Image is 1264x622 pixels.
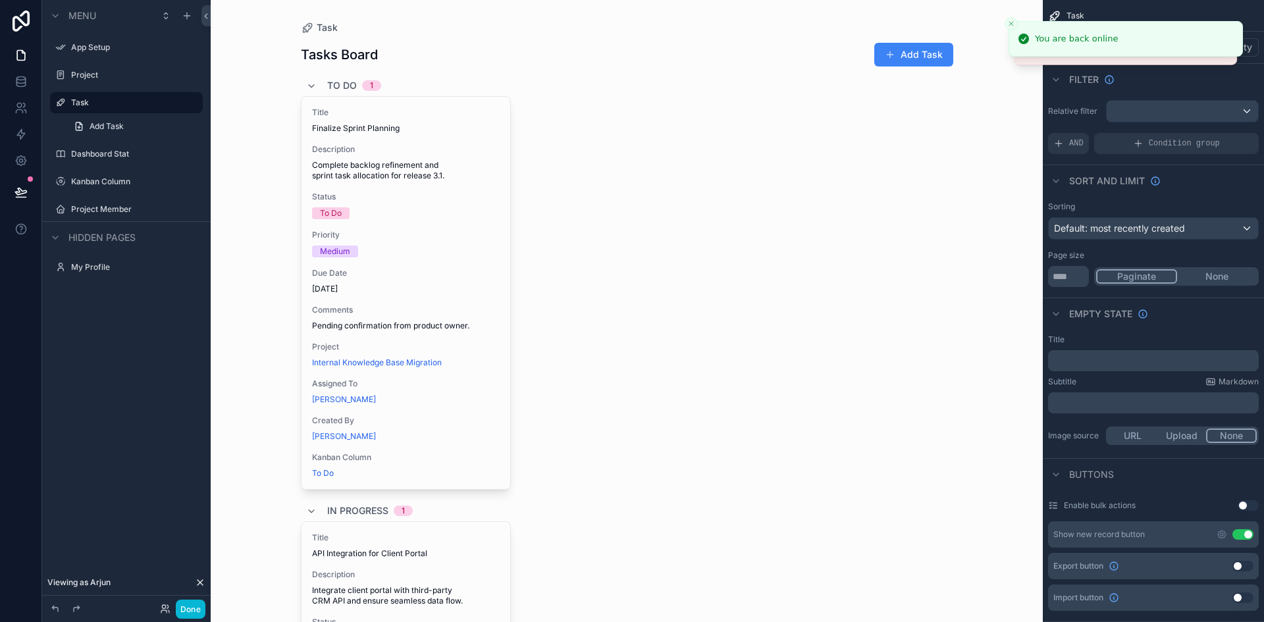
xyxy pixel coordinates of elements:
[1069,468,1114,481] span: Buttons
[1069,174,1145,188] span: Sort And Limit
[312,107,500,118] span: Title
[1096,269,1177,284] button: Paginate
[312,144,500,155] span: Description
[312,452,500,463] span: Kanban Column
[312,378,500,389] span: Assigned To
[1048,106,1101,117] label: Relative filter
[874,43,953,66] button: Add Task
[312,585,500,606] span: Integrate client portal with third-party CRM API and ensure seamless data flow.
[68,231,136,244] span: Hidden pages
[301,45,378,64] h1: Tasks Board
[312,342,500,352] span: Project
[312,192,500,202] span: Status
[71,42,200,53] label: App Setup
[71,97,195,108] label: Task
[1053,561,1103,571] span: Export button
[47,577,111,588] span: Viewing as Arjun
[312,532,500,543] span: Title
[312,394,376,405] a: [PERSON_NAME]
[1177,269,1257,284] button: None
[312,230,500,240] span: Priority
[312,548,500,559] span: API Integration for Client Portal
[301,96,512,490] a: TitleFinalize Sprint PlanningDescriptionComplete backlog refinement and sprint task allocation fo...
[1048,350,1259,371] div: scrollable content
[1048,392,1259,413] div: scrollable content
[1048,430,1101,441] label: Image source
[176,600,205,619] button: Done
[301,21,338,34] a: Task
[1048,250,1084,261] label: Page size
[66,116,203,137] a: Add Task
[1206,428,1257,443] button: None
[327,504,388,517] span: In Progress
[1053,592,1103,603] span: Import button
[1048,376,1076,387] label: Subtitle
[370,80,373,91] div: 1
[1157,428,1207,443] button: Upload
[1048,334,1065,345] label: Title
[71,262,200,272] label: My Profile
[317,21,338,34] span: Task
[1069,73,1099,86] span: Filter
[90,121,124,132] span: Add Task
[68,9,96,22] span: Menu
[312,321,500,331] span: Pending confirmation from product owner.
[71,204,200,215] label: Project Member
[312,569,500,580] span: Description
[327,79,357,92] span: To Do
[1149,138,1220,149] span: Condition group
[71,176,200,187] label: Kanban Column
[1064,500,1136,511] label: Enable bulk actions
[312,160,500,181] span: Complete backlog refinement and sprint task allocation for release 3.1.
[312,305,500,315] span: Comments
[1054,222,1185,234] span: Default: most recently created
[1205,376,1259,387] a: Markdown
[1108,428,1157,443] button: URL
[320,246,350,257] div: Medium
[312,431,376,442] a: [PERSON_NAME]
[312,468,334,479] a: To Do
[1035,32,1118,45] div: You are back online
[1069,138,1084,149] span: AND
[312,415,500,426] span: Created By
[1069,307,1132,321] span: Empty state
[402,505,405,516] div: 1
[1048,217,1259,240] button: Default: most recently created
[1053,529,1145,540] div: Show new record button
[71,149,200,159] label: Dashboard Stat
[312,284,500,294] span: [DATE]
[71,70,200,80] label: Project
[312,268,500,278] span: Due Date
[320,207,342,219] div: To Do
[312,123,500,134] span: Finalize Sprint Planning
[1048,201,1075,212] label: Sorting
[1219,376,1259,387] span: Markdown
[1005,17,1018,30] button: Close toast
[1066,11,1084,21] span: Task
[312,357,442,368] a: Internal Knowledge Base Migration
